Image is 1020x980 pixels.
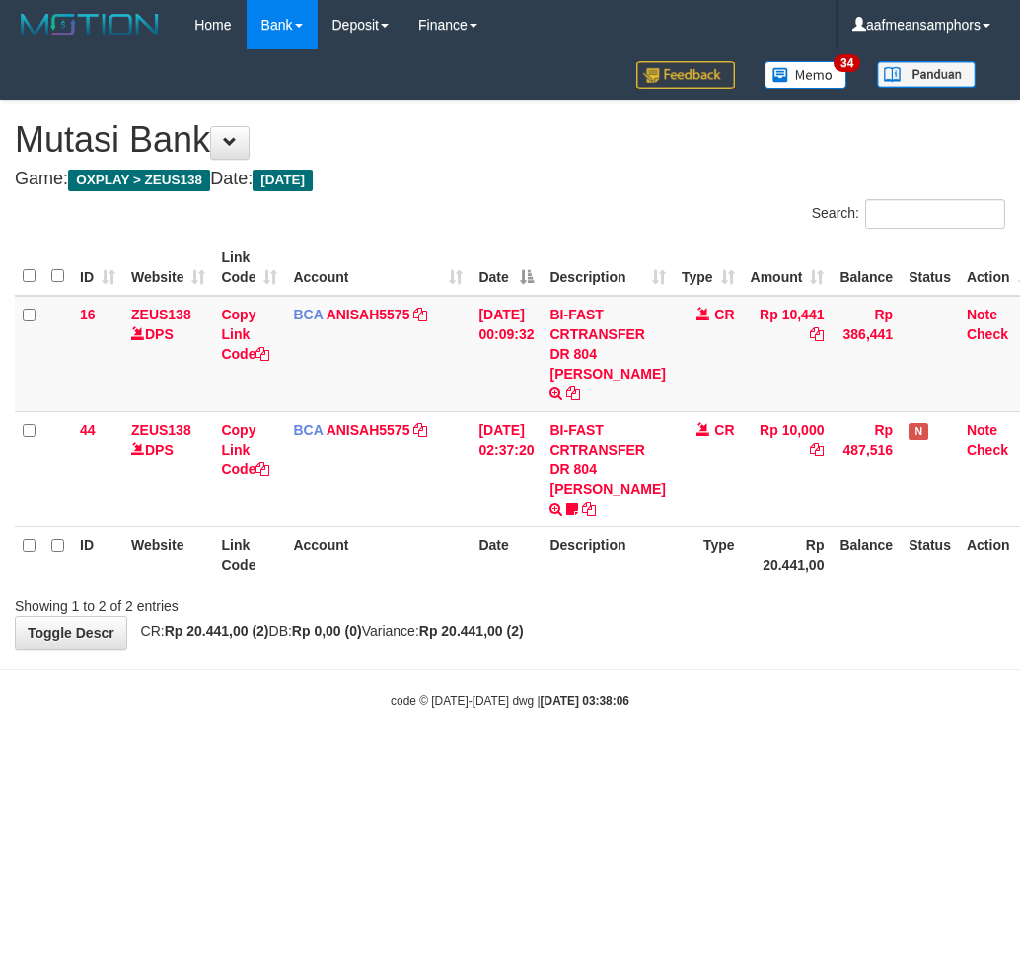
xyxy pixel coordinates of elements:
[810,326,824,342] a: Copy Rp 10,441 to clipboard
[832,240,901,296] th: Balance
[15,120,1005,160] h1: Mutasi Bank
[123,411,213,526] td: DPS
[674,526,743,583] th: Type
[471,526,542,583] th: Date
[901,526,959,583] th: Status
[471,240,542,296] th: Date: activate to sort column descending
[327,307,410,322] a: ANISAH5575
[542,526,673,583] th: Description
[80,307,96,322] span: 16
[743,411,833,526] td: Rp 10,000
[253,170,313,191] span: [DATE]
[901,240,959,296] th: Status
[877,61,976,88] img: panduan.png
[221,307,269,362] a: Copy Link Code
[832,411,901,526] td: Rp 487,516
[743,296,833,412] td: Rp 10,441
[743,526,833,583] th: Rp 20.441,00
[131,307,191,322] a: ZEUS138
[834,54,860,72] span: 34
[542,411,673,526] td: BI-FAST CRTRANSFER DR 804 [PERSON_NAME]
[967,307,997,322] a: Note
[909,423,928,440] span: Has Note
[419,623,524,639] strong: Rp 20.441,00 (2)
[15,170,1005,189] h4: Game: Date:
[812,199,1005,229] label: Search:
[674,240,743,296] th: Type: activate to sort column ascending
[765,61,847,89] img: Button%20Memo.svg
[131,623,524,639] span: CR: DB: Variance:
[967,422,997,438] a: Note
[542,296,673,412] td: BI-FAST CRTRANSFER DR 804 [PERSON_NAME]
[832,296,901,412] td: Rp 386,441
[714,307,734,322] span: CR
[865,199,1005,229] input: Search:
[123,240,213,296] th: Website: activate to sort column ascending
[285,526,471,583] th: Account
[541,694,629,708] strong: [DATE] 03:38:06
[582,501,596,517] a: Copy BI-FAST CRTRANSFER DR 804 SUKARDI to clipboard
[80,422,96,438] span: 44
[72,240,123,296] th: ID: activate to sort column ascending
[285,240,471,296] th: Account: activate to sort column ascending
[72,526,123,583] th: ID
[750,49,862,100] a: 34
[15,10,165,39] img: MOTION_logo.png
[967,442,1008,457] a: Check
[714,422,734,438] span: CR
[165,623,269,639] strong: Rp 20.441,00 (2)
[213,240,285,296] th: Link Code: activate to sort column ascending
[413,422,427,438] a: Copy ANISAH5575 to clipboard
[123,296,213,412] td: DPS
[743,240,833,296] th: Amount: activate to sort column ascending
[967,326,1008,342] a: Check
[391,694,629,708] small: code © [DATE]-[DATE] dwg |
[636,61,735,89] img: Feedback.jpg
[471,296,542,412] td: [DATE] 00:09:32
[15,616,127,650] a: Toggle Descr
[810,442,824,457] a: Copy Rp 10,000 to clipboard
[471,411,542,526] td: [DATE] 02:37:20
[832,526,901,583] th: Balance
[413,307,427,322] a: Copy ANISAH5575 to clipboard
[293,307,323,322] span: BCA
[292,623,362,639] strong: Rp 0,00 (0)
[15,589,410,616] div: Showing 1 to 2 of 2 entries
[221,422,269,477] a: Copy Link Code
[131,422,191,438] a: ZEUS138
[327,422,410,438] a: ANISAH5575
[293,422,323,438] span: BCA
[566,385,580,401] a: Copy BI-FAST CRTRANSFER DR 804 AGUS SALIM to clipboard
[542,240,673,296] th: Description: activate to sort column ascending
[213,526,285,583] th: Link Code
[68,170,210,191] span: OXPLAY > ZEUS138
[123,526,213,583] th: Website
